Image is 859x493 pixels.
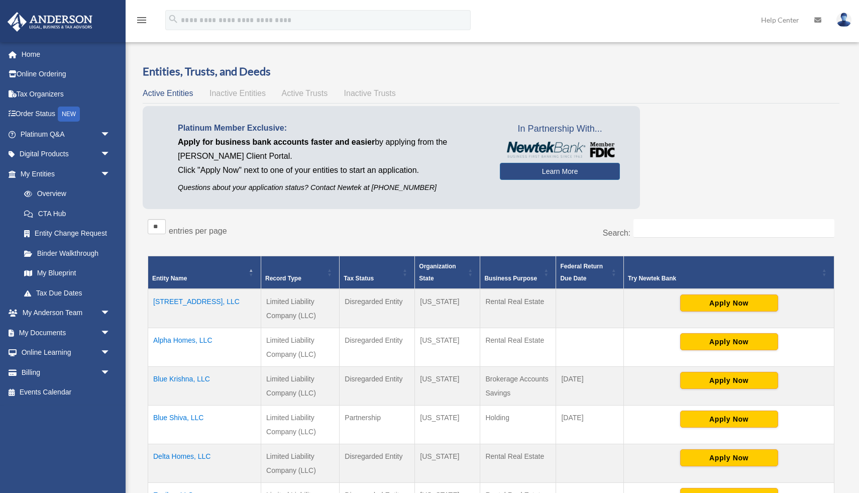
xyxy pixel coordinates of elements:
[340,328,415,367] td: Disregarded Entity
[5,12,95,32] img: Anderson Advisors Platinum Portal
[148,289,261,328] td: [STREET_ADDRESS], LLC
[7,362,126,382] a: Billingarrow_drop_down
[265,275,301,282] span: Record Type
[480,256,556,289] th: Business Purpose: Activate to sort
[680,333,778,350] button: Apply Now
[415,444,480,483] td: [US_STATE]
[148,256,261,289] th: Entity Name: Activate to invert sorting
[261,328,340,367] td: Limited Liability Company (LLC)
[14,263,121,283] a: My Blueprint
[168,14,179,25] i: search
[100,362,121,383] span: arrow_drop_down
[415,328,480,367] td: [US_STATE]
[169,227,227,235] label: entries per page
[344,89,396,97] span: Inactive Trusts
[14,204,121,224] a: CTA Hub
[680,294,778,312] button: Apply Now
[415,367,480,406] td: [US_STATE]
[556,367,624,406] td: [DATE]
[261,406,340,444] td: Limited Liability Company (LLC)
[415,289,480,328] td: [US_STATE]
[14,283,121,303] a: Tax Due Dates
[178,121,485,135] p: Platinum Member Exclusive:
[480,328,556,367] td: Rental Real Estate
[261,367,340,406] td: Limited Liability Company (LLC)
[14,243,121,263] a: Binder Walkthrough
[505,142,615,158] img: NewtekBankLogoSM.png
[344,275,374,282] span: Tax Status
[836,13,851,27] img: User Pic
[624,256,834,289] th: Try Newtek Bank : Activate to sort
[100,303,121,324] span: arrow_drop_down
[209,89,266,97] span: Inactive Entities
[178,181,485,194] p: Questions about your application status? Contact Newtek at [PHONE_NUMBER]
[560,263,603,282] span: Federal Return Due Date
[14,224,121,244] a: Entity Change Request
[480,406,556,444] td: Holding
[628,272,819,284] div: Try Newtek Bank
[58,107,80,122] div: NEW
[556,406,624,444] td: [DATE]
[7,164,121,184] a: My Entitiesarrow_drop_down
[261,289,340,328] td: Limited Liability Company (LLC)
[143,64,839,79] h3: Entities, Trusts, and Deeds
[7,124,126,144] a: Platinum Q&Aarrow_drop_down
[680,449,778,466] button: Apply Now
[136,14,148,26] i: menu
[415,256,480,289] th: Organization State: Activate to sort
[178,163,485,177] p: Click "Apply Now" next to one of your entities to start an application.
[340,367,415,406] td: Disregarded Entity
[603,229,630,237] label: Search:
[480,367,556,406] td: Brokerage Accounts Savings
[14,184,116,204] a: Overview
[148,406,261,444] td: Blue Shiva, LLC
[282,89,328,97] span: Active Trusts
[7,84,126,104] a: Tax Organizers
[680,411,778,428] button: Apply Now
[7,382,126,403] a: Events Calendar
[152,275,187,282] span: Entity Name
[484,275,537,282] span: Business Purpose
[680,372,778,389] button: Apply Now
[480,289,556,328] td: Rental Real Estate
[143,89,193,97] span: Active Entities
[7,323,126,343] a: My Documentsarrow_drop_down
[136,18,148,26] a: menu
[340,289,415,328] td: Disregarded Entity
[7,64,126,84] a: Online Ordering
[148,444,261,483] td: Delta Homes, LLC
[148,328,261,367] td: Alpha Homes, LLC
[340,444,415,483] td: Disregarded Entity
[500,163,620,180] a: Learn More
[7,144,126,164] a: Digital Productsarrow_drop_down
[480,444,556,483] td: Rental Real Estate
[100,323,121,343] span: arrow_drop_down
[178,138,375,146] span: Apply for business bank accounts faster and easier
[148,367,261,406] td: Blue Krishna, LLC
[7,303,126,323] a: My Anderson Teamarrow_drop_down
[261,444,340,483] td: Limited Liability Company (LLC)
[100,124,121,145] span: arrow_drop_down
[340,406,415,444] td: Partnership
[556,256,624,289] th: Federal Return Due Date: Activate to sort
[100,164,121,184] span: arrow_drop_down
[415,406,480,444] td: [US_STATE]
[500,121,620,137] span: In Partnership With...
[7,104,126,125] a: Order StatusNEW
[7,343,126,363] a: Online Learningarrow_drop_down
[419,263,456,282] span: Organization State
[261,256,340,289] th: Record Type: Activate to sort
[340,256,415,289] th: Tax Status: Activate to sort
[100,343,121,363] span: arrow_drop_down
[100,144,121,165] span: arrow_drop_down
[7,44,126,64] a: Home
[178,135,485,163] p: by applying from the [PERSON_NAME] Client Portal.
